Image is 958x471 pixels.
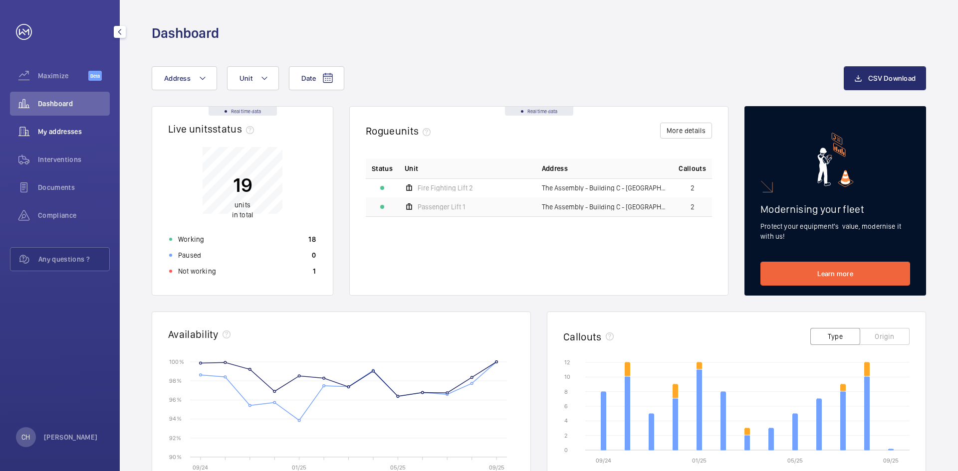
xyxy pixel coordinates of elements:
p: 18 [308,234,316,244]
h2: Callouts [563,330,602,343]
text: 92 % [169,434,181,441]
button: Origin [860,328,910,345]
p: 1 [313,266,316,276]
span: Callouts [679,163,706,173]
text: 10 [564,373,570,380]
button: Address [152,66,217,90]
img: marketing-card.svg [817,133,854,187]
text: 98 % [169,377,182,384]
p: in total [232,200,253,220]
text: 4 [564,417,568,424]
text: 12 [564,359,570,366]
text: 01/25 [292,464,306,471]
p: Paused [178,250,201,260]
button: Date [289,66,344,90]
a: Learn more [760,262,910,286]
text: 8 [564,388,568,395]
p: [PERSON_NAME] [44,432,98,442]
span: Date [301,74,316,82]
span: The Assembly - Building C - [GEOGRAPHIC_DATA] [542,184,667,191]
text: 2 [564,432,567,439]
h1: Dashboard [152,24,219,42]
span: CSV Download [868,74,916,82]
h2: Live units [168,123,258,135]
p: 0 [312,250,316,260]
span: The Assembly - Building C - [GEOGRAPHIC_DATA] [542,203,667,210]
button: More details [660,123,712,139]
span: Maximize [38,71,88,81]
button: Type [810,328,860,345]
span: My addresses [38,127,110,137]
span: Compliance [38,210,110,220]
p: Protect your equipment's value, modernise it with us! [760,221,910,241]
text: 90 % [169,453,182,460]
span: Address [542,163,568,173]
h2: Availability [168,328,219,340]
span: Documents [38,182,110,192]
p: Status [372,163,393,173]
div: Real time data [209,107,277,116]
span: Interventions [38,155,110,164]
span: units [235,201,250,209]
h2: Modernising your fleet [760,203,910,215]
span: Any questions ? [38,254,109,264]
span: status [213,123,258,135]
text: 94 % [169,415,182,422]
text: 05/25 [787,457,803,464]
text: 09/25 [883,457,899,464]
text: 09/24 [596,457,611,464]
text: 100 % [169,358,184,365]
span: Dashboard [38,99,110,109]
text: 05/25 [390,464,406,471]
button: CSV Download [844,66,926,90]
text: 6 [564,403,568,410]
span: units [395,125,435,137]
div: Real time data [505,107,573,116]
text: 09/25 [489,464,504,471]
p: Not working [178,266,216,276]
text: 01/25 [692,457,707,464]
button: Unit [227,66,279,90]
p: 19 [232,172,253,197]
p: Working [178,234,204,244]
span: Beta [88,71,102,81]
span: Address [164,74,191,82]
p: CH [21,432,30,442]
span: 2 [691,184,695,191]
span: Fire Fighting Lift 2 [418,184,473,191]
span: Passenger Lift 1 [418,203,465,210]
text: 96 % [169,396,182,403]
h2: Rogue [366,125,435,137]
span: Unit [405,163,418,173]
span: Unit [239,74,252,82]
text: 0 [564,447,568,454]
text: 09/24 [193,464,208,471]
span: 2 [691,203,695,210]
